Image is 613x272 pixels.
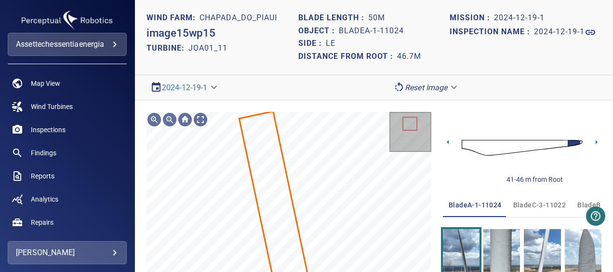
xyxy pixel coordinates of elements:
h1: Object : [298,27,339,36]
h1: 46.7m [397,52,421,61]
div: Reset Image [389,79,463,96]
a: 2024-12-19-1 [534,27,596,38]
span: bladeC-3-11022 [513,199,566,211]
div: 2024-12-19-1 [147,79,223,96]
h1: 2024-12-19-1 [494,14,545,23]
span: Inspections [31,125,66,135]
div: Toggle full page [193,112,208,127]
h1: Side : [298,39,326,48]
div: assettechessentiaenergia [16,37,119,52]
h1: WIND FARM: [147,14,200,23]
img: d [462,133,583,163]
a: analytics noActive [8,188,127,211]
h1: Chapada_do_Piaui [200,14,277,23]
span: Analytics [31,194,58,204]
h1: Distance from root : [298,52,397,61]
span: Reports [31,171,54,181]
h1: bladeA-1-11024 [339,27,404,36]
a: 2024-12-19-1 [162,83,208,92]
div: [PERSON_NAME] [16,245,119,260]
div: assettechessentiaenergia [8,33,127,56]
h1: Inspection name : [450,27,534,37]
h2: TURBINE: [147,43,188,53]
div: Zoom out [162,112,177,127]
h2: JOA01_11 [188,43,227,53]
div: 41-46 m from Root [506,175,563,184]
a: repairs noActive [8,211,127,234]
em: Reset Image [405,83,448,92]
a: map noActive [8,72,127,95]
a: findings noActive [8,141,127,164]
span: Wind Turbines [31,102,73,111]
span: bladeA-1-11024 [449,199,502,211]
div: Go home [177,112,193,127]
a: windturbines noActive [8,95,127,118]
span: Repairs [31,218,53,227]
h1: Mission : [450,14,494,23]
img: assettechessentiaenergia-logo [19,8,115,33]
span: Findings [31,148,56,158]
h1: 2024-12-19-1 [534,27,585,37]
h2: image15wp15 [147,27,215,40]
div: Zoom in [147,112,162,127]
span: Map View [31,79,60,88]
h1: LE [326,39,335,48]
a: reports noActive [8,164,127,188]
h1: 50m [368,14,385,23]
a: inspections noActive [8,118,127,141]
h1: Blade length : [298,14,368,23]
